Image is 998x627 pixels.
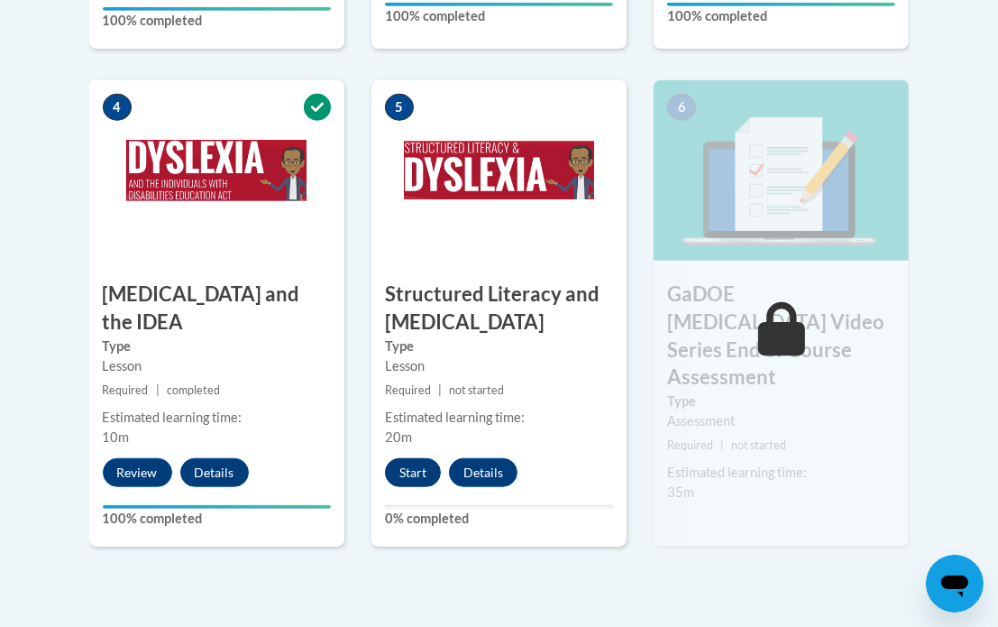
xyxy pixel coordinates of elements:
[103,505,331,509] div: Your progress
[385,3,613,6] div: Your progress
[926,555,984,613] iframe: Button to launch messaging window
[667,3,895,6] div: Your progress
[667,484,694,500] span: 35m
[385,509,613,529] label: 0% completed
[385,337,613,356] label: Type
[438,383,442,397] span: |
[103,11,331,31] label: 100% completed
[385,429,412,445] span: 20m
[103,383,149,397] span: Required
[385,94,414,121] span: 5
[167,383,220,397] span: completed
[385,6,613,26] label: 100% completed
[371,80,627,261] img: Course Image
[385,383,431,397] span: Required
[385,408,613,428] div: Estimated learning time:
[89,80,344,261] img: Course Image
[103,7,331,11] div: Your progress
[385,458,441,487] button: Start
[449,458,517,487] button: Details
[720,438,724,452] span: |
[103,509,331,529] label: 100% completed
[103,356,331,376] div: Lesson
[667,438,713,452] span: Required
[156,383,160,397] span: |
[103,458,172,487] button: Review
[449,383,504,397] span: not started
[103,408,331,428] div: Estimated learning time:
[654,80,909,261] img: Course Image
[180,458,249,487] button: Details
[667,463,895,483] div: Estimated learning time:
[667,411,895,431] div: Assessment
[103,429,130,445] span: 10m
[667,6,895,26] label: 100% completed
[667,94,696,121] span: 6
[654,281,909,392] h3: GaDOE [MEDICAL_DATA] Video Series End of Course Assessment
[385,356,613,376] div: Lesson
[371,281,627,337] h3: Structured Literacy and [MEDICAL_DATA]
[667,392,895,411] label: Type
[89,281,344,337] h3: [MEDICAL_DATA] and the IDEA
[103,94,132,121] span: 4
[103,337,331,356] label: Type
[732,438,787,452] span: not started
